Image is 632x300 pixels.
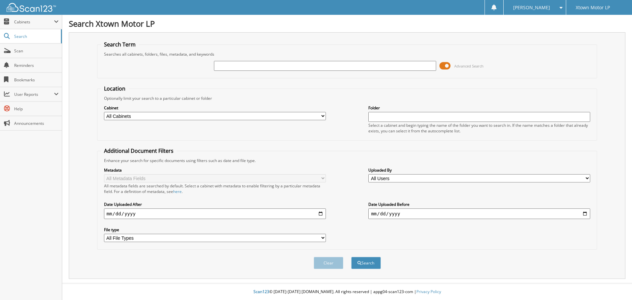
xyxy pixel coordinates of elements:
span: Scan [14,48,59,54]
img: scan123-logo-white.svg [7,3,56,12]
legend: Location [101,85,129,92]
div: All metadata fields are searched by default. Select a cabinet with metadata to enable filtering b... [104,183,326,194]
span: Bookmarks [14,77,59,83]
label: Folder [368,105,590,111]
span: User Reports [14,92,54,97]
button: Search [351,257,381,269]
label: Uploaded By [368,167,590,173]
span: Reminders [14,63,59,68]
label: Metadata [104,167,326,173]
span: Cabinets [14,19,54,25]
a: Privacy Policy [416,289,441,294]
h1: Search Xtown Motor LP [69,18,625,29]
input: start [104,208,326,219]
span: Xtown Motor LP [576,6,610,10]
span: Help [14,106,59,112]
span: Search [14,34,58,39]
span: [PERSON_NAME] [513,6,550,10]
div: Searches all cabinets, folders, files, metadata, and keywords [101,51,594,57]
div: Optionally limit your search to a particular cabinet or folder [101,95,594,101]
span: Advanced Search [454,64,484,68]
label: Cabinet [104,105,326,111]
button: Clear [314,257,343,269]
legend: Additional Document Filters [101,147,177,154]
input: end [368,208,590,219]
a: here [173,189,182,194]
label: Date Uploaded Before [368,202,590,207]
div: Select a cabinet and begin typing the name of the folder you want to search in. If the name match... [368,123,590,134]
span: Announcements [14,121,59,126]
legend: Search Term [101,41,139,48]
label: File type [104,227,326,232]
div: Enhance your search for specific documents using filters such as date and file type. [101,158,594,163]
label: Date Uploaded After [104,202,326,207]
iframe: Chat Widget [599,268,632,300]
div: © [DATE]-[DATE] [DOMAIN_NAME]. All rights reserved | appg04-scan123-com | [62,284,632,300]
span: Scan123 [253,289,269,294]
